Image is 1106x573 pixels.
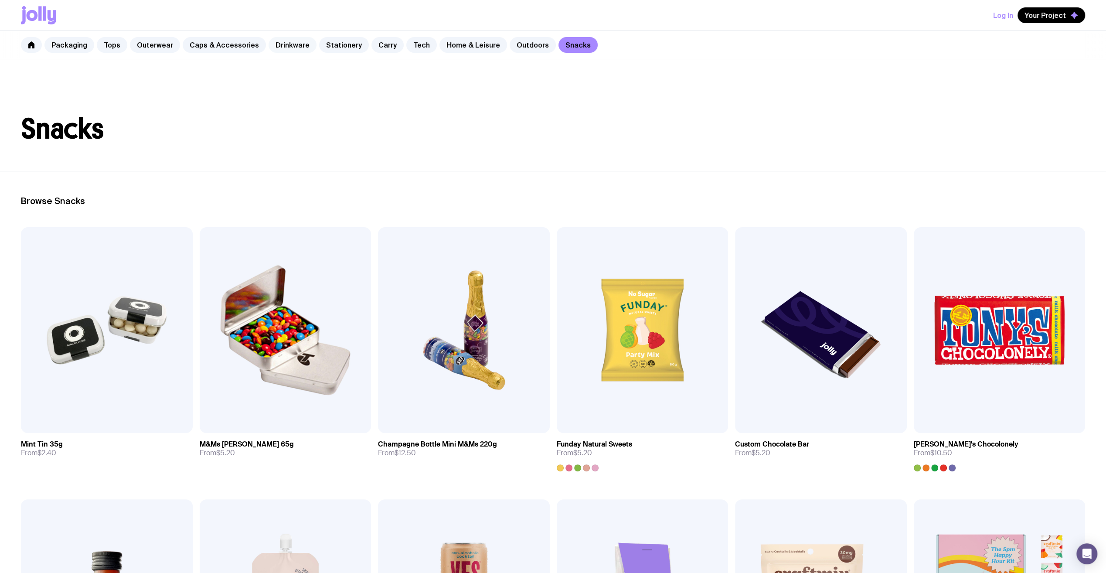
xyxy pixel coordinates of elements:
a: Outdoors [510,37,556,53]
h3: Funday Natural Sweets [557,440,632,449]
a: Home & Leisure [439,37,507,53]
span: $2.40 [37,448,56,457]
a: Mint Tin 35gFrom$2.40 [21,433,193,464]
span: From [378,449,416,457]
a: Carry [371,37,404,53]
a: Outerwear [130,37,180,53]
span: From [914,449,952,457]
span: $5.20 [573,448,592,457]
span: Your Project [1024,11,1066,20]
a: [PERSON_NAME]'s ChocolonelyFrom$10.50 [914,433,1086,471]
a: Caps & Accessories [183,37,266,53]
div: Open Intercom Messenger [1076,543,1097,564]
span: $10.50 [930,448,952,457]
a: Packaging [44,37,94,53]
span: From [200,449,235,457]
span: $12.50 [395,448,416,457]
span: $5.20 [752,448,770,457]
h3: [PERSON_NAME]'s Chocolonely [914,440,1018,449]
h3: Custom Chocolate Bar [735,440,809,449]
a: M&Ms [PERSON_NAME] 65gFrom$5.20 [200,433,371,464]
a: Snacks [558,37,598,53]
a: Custom Chocolate BarFrom$5.20 [735,433,907,464]
span: From [735,449,770,457]
a: Champagne Bottle Mini M&Ms 220gFrom$12.50 [378,433,550,464]
button: Log In [993,7,1013,23]
a: Tops [97,37,127,53]
a: Funday Natural SweetsFrom$5.20 [557,433,728,471]
span: $5.20 [216,448,235,457]
h3: Mint Tin 35g [21,440,63,449]
a: Drinkware [269,37,316,53]
a: Tech [406,37,437,53]
h1: Snacks [21,115,1085,143]
a: Stationery [319,37,369,53]
h3: M&Ms [PERSON_NAME] 65g [200,440,294,449]
h2: Browse Snacks [21,196,1085,206]
span: From [21,449,56,457]
button: Your Project [1018,7,1085,23]
span: From [557,449,592,457]
h3: Champagne Bottle Mini M&Ms 220g [378,440,497,449]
